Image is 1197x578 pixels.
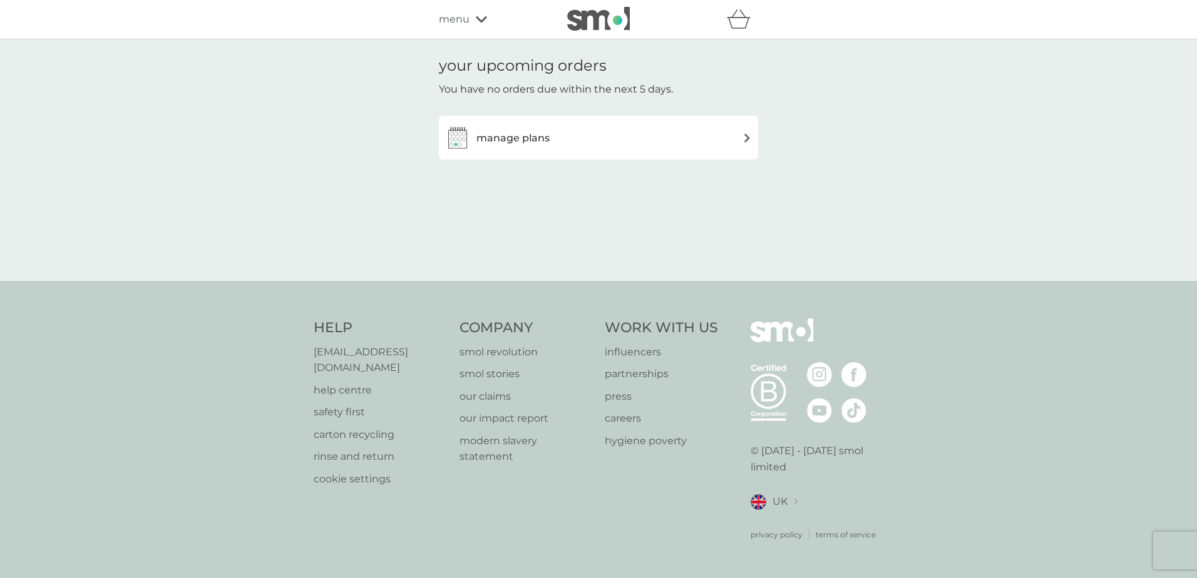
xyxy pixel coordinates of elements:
div: basket [727,7,758,32]
a: terms of service [816,529,876,540]
a: cookie settings [314,471,447,487]
h1: your upcoming orders [439,57,607,75]
a: modern slavery statement [460,433,593,465]
h3: manage plans [476,130,550,146]
a: carton recycling [314,427,447,443]
span: UK [773,494,788,510]
a: careers [605,410,718,427]
img: select a new location [794,499,798,505]
a: smol stories [460,366,593,382]
a: influencers [605,344,718,360]
img: visit the smol Youtube page [807,398,832,423]
h4: Work With Us [605,318,718,338]
a: hygiene poverty [605,433,718,449]
h4: Company [460,318,593,338]
a: our impact report [460,410,593,427]
a: partnerships [605,366,718,382]
a: privacy policy [751,529,803,540]
img: smol [567,7,630,31]
a: press [605,388,718,405]
a: safety first [314,404,447,420]
img: UK flag [751,494,766,510]
img: visit the smol Tiktok page [841,398,866,423]
p: You have no orders due within the next 5 days. [439,81,673,98]
img: arrow right [742,133,752,143]
p: © [DATE] - [DATE] smol limited [751,443,884,475]
span: menu [439,11,470,28]
img: visit the smol Facebook page [841,362,866,387]
a: [EMAIL_ADDRESS][DOMAIN_NAME] [314,344,447,376]
a: help centre [314,382,447,398]
a: rinse and return [314,449,447,465]
a: our claims [460,388,593,405]
img: visit the smol Instagram page [807,362,832,387]
img: smol [751,318,813,361]
h4: Help [314,318,447,338]
a: smol revolution [460,344,593,360]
